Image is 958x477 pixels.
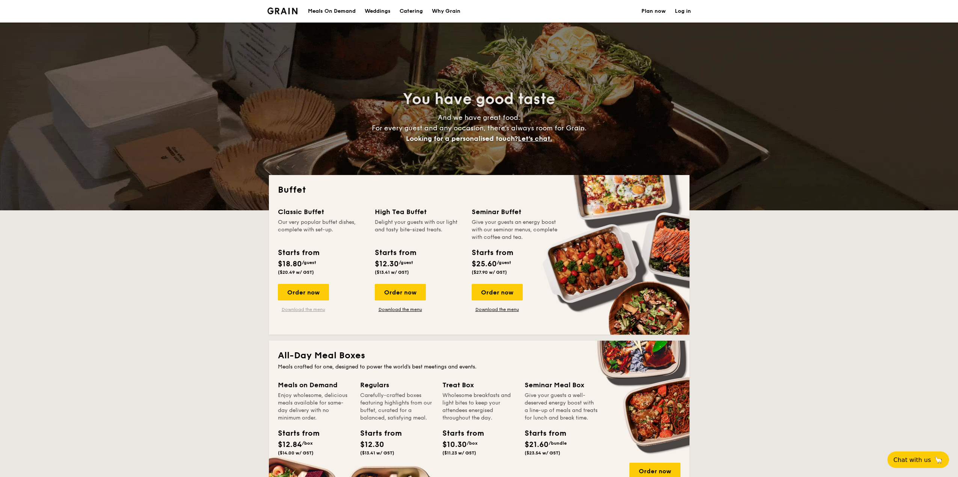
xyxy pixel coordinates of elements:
span: /guest [497,260,511,265]
div: Carefully-crafted boxes featuring highlights from our buffet, curated for a balanced, satisfying ... [360,392,433,422]
span: 🦙 [934,456,943,464]
div: Starts from [360,428,394,439]
span: $18.80 [278,260,302,269]
div: Starts from [375,247,416,258]
span: You have good taste [403,90,555,108]
div: High Tea Buffet [375,207,463,217]
span: $10.30 [442,440,467,449]
h2: All-Day Meal Boxes [278,350,680,362]
span: ($20.49 w/ GST) [278,270,314,275]
span: /box [302,441,313,446]
div: Order now [278,284,329,300]
div: Order now [472,284,523,300]
h2: Buffet [278,184,680,196]
div: Treat Box [442,380,516,390]
span: ($23.54 w/ GST) [525,450,560,456]
a: Logotype [267,8,298,14]
div: Order now [375,284,426,300]
span: $12.30 [360,440,384,449]
span: $12.30 [375,260,399,269]
span: $21.60 [525,440,549,449]
div: Meals crafted for one, designed to power the world's best meetings and events. [278,363,680,371]
span: /guest [399,260,413,265]
div: Wholesome breakfasts and light bites to keep your attendees energised throughout the day. [442,392,516,422]
span: Chat with us [893,456,931,463]
span: /guest [302,260,316,265]
a: Download the menu [375,306,426,312]
span: /bundle [549,441,567,446]
span: ($13.41 w/ GST) [360,450,394,456]
button: Chat with us🦙 [887,451,949,468]
div: Starts from [442,428,476,439]
div: Meals on Demand [278,380,351,390]
span: ($27.90 w/ GST) [472,270,507,275]
span: Let's chat. [518,134,552,143]
div: Classic Buffet [278,207,366,217]
div: Starts from [278,247,319,258]
div: Regulars [360,380,433,390]
span: ($11.23 w/ GST) [442,450,476,456]
div: Starts from [278,428,312,439]
div: Give your guests a well-deserved energy boost with a line-up of meals and treats for lunch and br... [525,392,598,422]
div: Our very popular buffet dishes, complete with set-up. [278,219,366,241]
a: Download the menu [278,306,329,312]
div: Delight your guests with our light and tasty bite-sized treats. [375,219,463,241]
div: Starts from [525,428,558,439]
img: Grain [267,8,298,14]
span: ($13.41 w/ GST) [375,270,409,275]
span: And we have great food. For every guest and any occasion, there’s always room for Grain. [372,113,587,143]
div: Seminar Buffet [472,207,560,217]
span: /box [467,441,478,446]
span: ($14.00 w/ GST) [278,450,314,456]
div: Seminar Meal Box [525,380,598,390]
div: Give your guests an energy boost with our seminar menus, complete with coffee and tea. [472,219,560,241]
div: Starts from [472,247,513,258]
span: $12.84 [278,440,302,449]
a: Download the menu [472,306,523,312]
span: $25.60 [472,260,497,269]
span: Looking for a personalised touch? [406,134,518,143]
div: Enjoy wholesome, delicious meals available for same-day delivery with no minimum order. [278,392,351,422]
